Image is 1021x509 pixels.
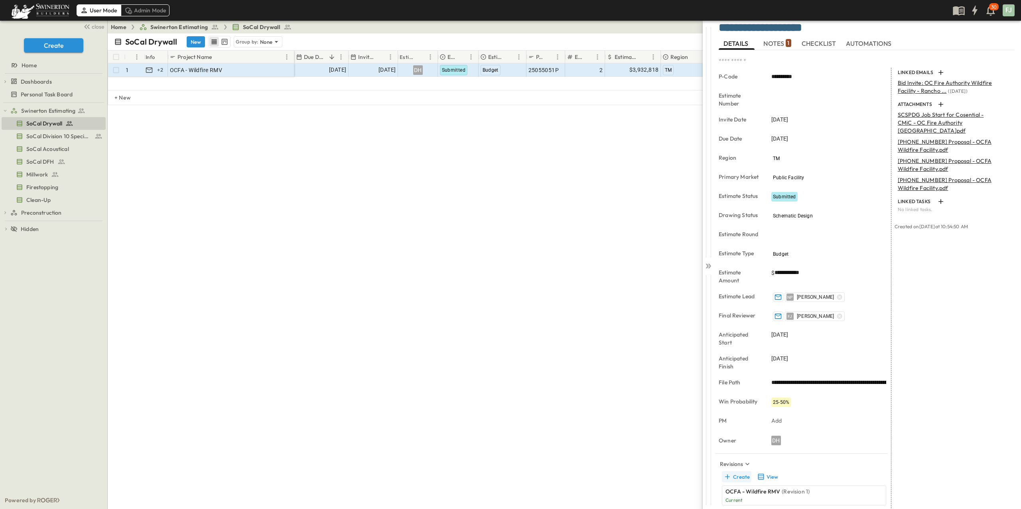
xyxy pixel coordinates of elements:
[243,23,280,31] span: SoCal Drywall
[787,39,789,47] p: 1
[898,111,999,135] p: SCSPDG Job Start for Cosential - CMiC - OC Fire Authority [GEOGRAPHIC_DATA]pdf
[898,206,1010,213] p: No linked tasks.
[219,37,229,47] button: kanban view
[898,176,999,192] p: [PHONE_NUMBER] Proposal - OCFA Wildfire Facility.pdf
[536,53,542,61] p: P-Code
[771,331,788,339] span: [DATE]
[386,52,395,62] button: Menu
[21,78,52,86] span: Dashboards
[898,138,999,154] p: [PHONE_NUMBER] Proposal - OCFA Wildfire Facility.pdf
[898,157,999,173] p: [PHONE_NUMBER] Proposal - OCFA Wildfire Facility.pdf
[719,192,760,200] p: Estimate Status
[126,66,128,74] p: 1
[21,225,39,233] span: Hidden
[377,53,386,61] button: Sort
[187,36,205,47] button: New
[125,36,177,47] p: SoCal Drywall
[1003,4,1015,16] div: FJ
[398,51,438,63] div: Estimator
[755,471,780,482] button: View
[144,51,168,63] div: Info
[722,471,751,482] button: Create
[2,155,106,168] div: test
[773,156,780,161] span: TM
[719,331,760,347] p: Anticipated Start
[483,67,499,73] span: Budget
[771,269,775,277] span: $
[787,297,792,298] span: NP
[719,135,760,143] p: Due Date
[719,268,760,284] p: Estimate Amount
[170,66,223,74] span: OCFA - Wildfire RMV
[719,230,760,238] p: Estimate Round
[2,117,106,130] div: test
[336,52,346,62] button: Menu
[771,436,781,445] div: DH
[156,65,165,75] div: + 2
[260,38,273,46] p: None
[898,101,934,108] p: ATTACHMENTS
[771,354,788,362] span: [DATE]
[797,313,834,319] span: [PERSON_NAME]
[717,458,755,470] button: Revisions
[505,53,514,61] button: Sort
[2,88,106,101] div: test
[723,40,750,47] span: DETAILS
[282,52,292,62] button: Menu
[466,52,476,62] button: Menu
[720,460,743,468] p: Revisions
[26,132,91,140] span: SoCal Division 10 Specialties
[771,417,782,425] p: Add
[2,143,106,155] div: test
[948,88,967,94] span: ( [DATE] )
[10,2,71,19] img: 6c363589ada0b36f064d841b69d3a419a338230e66bb0a533688fa5cc3e9e735.png
[773,251,788,257] span: Budget
[26,158,54,166] span: SoCal DFH
[327,53,336,61] button: Sort
[21,107,75,115] span: Swinerton Estimating
[725,487,780,495] p: OCFA - Wildfire RMV
[528,66,559,74] span: 25055051P
[773,399,789,405] span: 25-50%
[771,116,788,123] span: [DATE]
[2,104,106,117] div: test
[895,223,968,229] span: Created on [DATE] at 10:54:50 AM
[719,173,760,181] p: Primary Market
[77,4,121,16] div: User Mode
[127,53,136,61] button: Sort
[457,53,466,61] button: Sort
[771,135,788,143] span: [DATE]
[2,168,106,181] div: test
[773,213,813,219] span: Schematic Design
[150,23,208,31] span: Swinerton Estimating
[213,53,222,61] button: Sort
[2,130,106,143] div: test
[2,206,106,219] div: test
[991,4,997,10] p: 30
[802,40,838,47] span: CHECKLIST
[111,23,126,31] a: Home
[719,311,760,319] p: Final Reviewer
[21,209,62,217] span: Preconstruction
[763,40,791,47] span: NOTES
[209,37,219,47] button: row view
[124,51,144,63] div: #
[21,90,73,98] span: Personal Task Board
[898,69,934,76] p: LINKED EMAILS
[553,52,562,62] button: Menu
[514,52,524,62] button: Menu
[898,198,934,205] p: LINKED TASKS
[417,53,426,61] button: Sort
[719,292,760,300] p: Estimate Lead
[797,294,834,300] span: [PERSON_NAME]
[24,38,83,53] button: Create
[26,170,48,178] span: Millwork
[782,487,810,495] p: (Revision 1)
[121,4,170,16] div: Admin Mode
[92,23,104,31] span: close
[177,53,212,61] p: Project Name
[719,154,760,162] p: Region
[773,194,796,200] span: Submitted
[719,249,760,257] p: Estimate Type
